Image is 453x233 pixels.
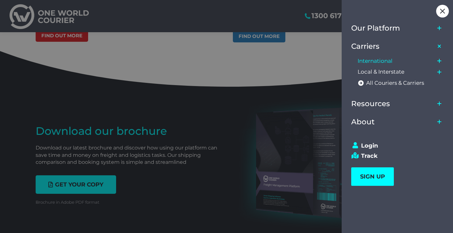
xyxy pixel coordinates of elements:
div: Close [436,5,449,18]
a: All Couriers & Carriers [358,77,444,89]
a: SIGN UP [351,167,394,186]
a: About [351,113,435,131]
span: Our Platform [351,24,400,33]
span: Resources [351,99,390,108]
a: Resources [351,95,435,113]
a: Our Platform [351,19,435,37]
span: Local & Interstate [358,69,404,75]
a: Local & Interstate [358,66,435,77]
span: International [358,58,393,64]
span: About [351,118,375,126]
span: Carriers [351,42,380,51]
a: Carriers [351,37,435,55]
span: All Couriers & Carriers [366,80,424,86]
a: International [358,55,435,67]
a: Login [351,142,438,149]
span: SIGN UP [360,173,385,180]
a: Track [351,152,438,159]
